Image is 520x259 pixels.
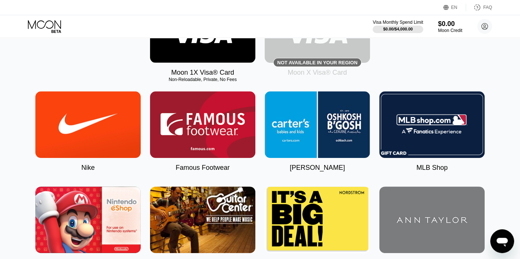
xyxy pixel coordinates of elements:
div: $0.00 / $4,000.00 [383,27,413,31]
div: Nike [81,164,95,172]
div: Moon X Visa® Card [288,69,347,77]
iframe: Button to launch messaging window [490,229,514,253]
div: [PERSON_NAME] [290,164,345,172]
div: EN [443,4,466,11]
div: Famous Footwear [176,164,230,172]
div: $0.00 [438,20,462,28]
div: FAQ [483,5,492,10]
div: MLB Shop [416,164,447,172]
div: Moon 1X Visa® Card [171,69,234,77]
div: Visa Monthly Spend Limit [373,20,423,25]
div: $0.00Moon Credit [438,20,462,33]
div: FAQ [466,4,492,11]
div: Moon Credit [438,28,462,33]
div: Not available in your region [277,60,357,65]
div: Non-Reloadable, Private, No Fees [150,77,255,82]
div: Visa Monthly Spend Limit$0.00/$4,000.00 [373,20,423,33]
div: EN [451,5,457,10]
